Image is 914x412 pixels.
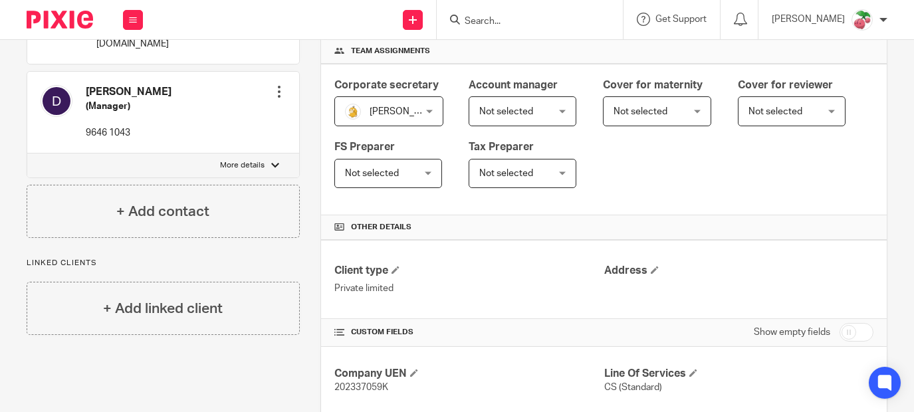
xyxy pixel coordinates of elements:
p: [PERSON_NAME] [772,13,845,26]
p: Private limited [334,282,604,295]
p: More details [220,160,265,171]
span: [PERSON_NAME] [370,107,443,116]
span: Get Support [655,15,707,24]
span: Not selected [479,169,533,178]
span: Team assignments [351,46,430,56]
img: MicrosoftTeams-image.png [345,104,361,120]
span: Cover for maternity [603,80,703,90]
span: 202337059K [334,383,388,392]
h4: [PERSON_NAME] [86,85,171,99]
img: Cherubi-Pokemon-PNG-Isolated-HD.png [852,9,873,31]
h4: + Add contact [116,201,209,222]
span: Not selected [614,107,667,116]
h4: Client type [334,264,604,278]
span: Other details [351,222,411,233]
span: Corporate secretary [334,80,439,90]
p: Linked clients [27,258,300,268]
span: Not selected [345,169,399,178]
h4: CUSTOM FIELDS [334,327,604,338]
span: Cover for reviewer [738,80,833,90]
span: Not selected [748,107,802,116]
h4: + Add linked client [103,298,223,319]
h4: Address [604,264,873,278]
p: 9646 1043 [86,126,171,140]
h4: Line Of Services [604,367,873,381]
input: Search [463,16,583,28]
img: svg%3E [41,85,72,117]
h4: Company UEN [334,367,604,381]
span: Tax Preparer [469,142,534,152]
img: Pixie [27,11,93,29]
span: Account manager [469,80,558,90]
h5: (Manager) [86,100,171,113]
label: Show empty fields [754,326,830,339]
span: FS Preparer [334,142,395,152]
span: Not selected [479,107,533,116]
span: CS (Standard) [604,383,662,392]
